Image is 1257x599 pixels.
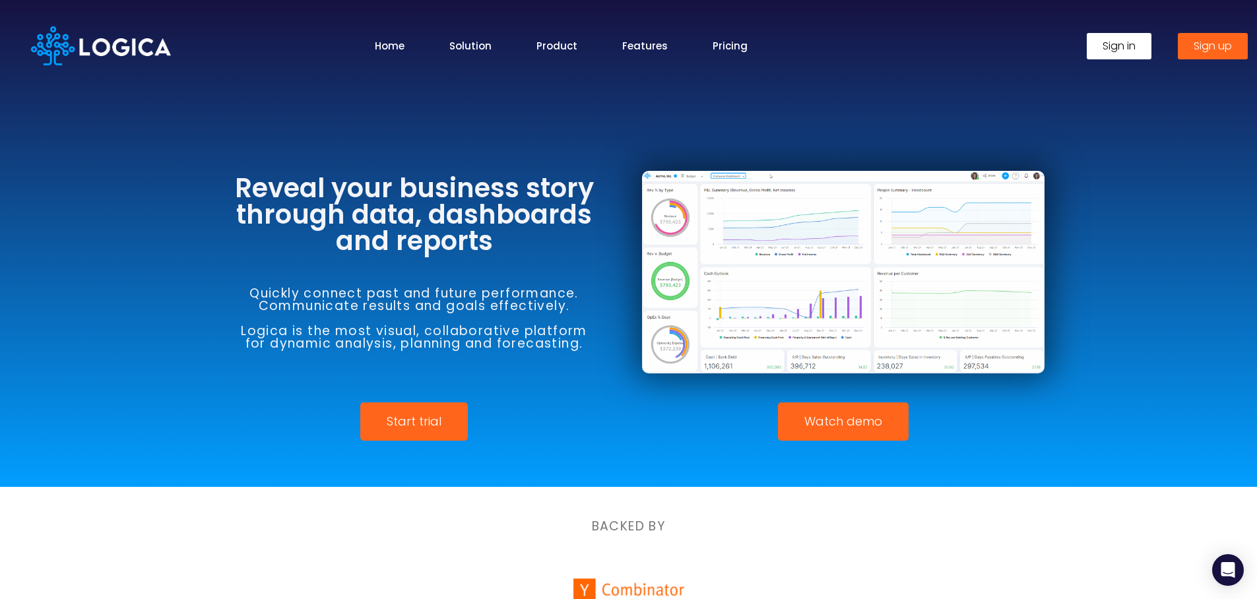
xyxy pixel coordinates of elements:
a: Start trial [360,402,468,441]
span: Start trial [387,416,441,427]
span: Sign in [1103,41,1136,51]
a: Sign up [1178,33,1248,59]
a: Sign in [1087,33,1151,59]
a: Product [536,38,577,53]
a: Home [375,38,404,53]
h6: Quickly connect past and future performance. Communicate results and goals effectively. Logica is... [213,287,616,350]
a: Logica [31,38,171,53]
a: Pricing [713,38,748,53]
a: Solution [449,38,492,53]
div: Open Intercom Messenger [1212,554,1244,586]
span: Watch demo [804,416,882,427]
span: Sign up [1194,41,1232,51]
a: Watch demo [778,402,909,441]
a: Features [622,38,668,53]
h6: BACKED BY [273,520,985,532]
h3: Reveal your business story through data, dashboards and reports [213,175,616,254]
img: Logica [31,26,171,65]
